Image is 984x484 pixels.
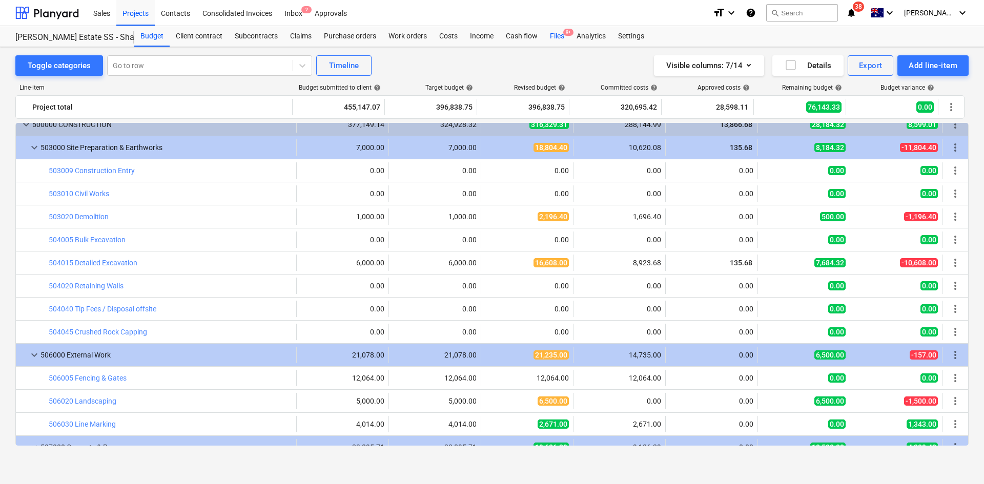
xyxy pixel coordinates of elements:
[28,441,40,453] span: keyboard_arrow_down
[32,99,288,115] div: Project total
[433,26,464,47] div: Costs
[382,26,433,47] a: Work orders
[393,143,477,152] div: 7,000.00
[425,84,473,91] div: Target budget
[284,26,318,47] a: Claims
[49,282,124,290] a: 504020 Retaining Walls
[393,351,477,359] div: 21,078.00
[846,7,856,19] i: notifications
[828,166,846,175] span: 0.00
[28,59,91,72] div: Toggle categories
[301,328,384,336] div: 0.00
[301,374,384,382] div: 12,064.00
[670,328,753,336] div: 0.00
[900,143,938,152] span: -11,804.40
[49,397,116,405] a: 506020 Landscaping
[907,443,938,452] span: 4,209.42
[393,190,477,198] div: 0.00
[933,435,984,484] iframe: Chat Widget
[920,166,938,175] span: 0.00
[828,327,846,336] span: 0.00
[32,116,292,133] div: 500000 CONSTRUCTION
[853,2,864,12] span: 38
[297,99,380,115] div: 455,147.07
[301,259,384,267] div: 6,000.00
[40,139,292,156] div: 503000 Site Preparation & Earthworks
[301,190,384,198] div: 0.00
[578,420,661,428] div: 2,671.00
[393,259,477,267] div: 6,000.00
[49,259,137,267] a: 504015 Detailed Excavation
[49,236,126,244] a: 504005 Bulk Excavation
[301,236,384,244] div: 0.00
[746,7,756,19] i: Knowledge base
[949,395,961,407] span: More actions
[949,187,961,200] span: More actions
[534,258,569,267] span: 16,608.00
[715,102,749,112] span: 28,598.11
[949,141,961,154] span: More actions
[814,143,846,152] span: 8,184.32
[578,213,661,221] div: 1,696.40
[393,213,477,221] div: 1,000.00
[556,84,565,91] span: help
[880,84,934,91] div: Budget variance
[814,396,846,406] span: 6,500.00
[229,26,284,47] div: Subcontracts
[40,439,292,455] div: 507000 Concrete & Reo
[828,419,846,429] span: 0.00
[28,141,40,154] span: keyboard_arrow_down
[578,120,661,129] div: 288,144.99
[729,259,753,267] span: 135.68
[301,213,384,221] div: 1,000.00
[956,7,969,19] i: keyboard_arrow_down
[828,281,846,290] span: 0.00
[785,59,831,72] div: Details
[766,4,838,22] button: Search
[949,234,961,246] span: More actions
[828,235,846,244] span: 0.00
[725,7,737,19] i: keyboard_arrow_down
[485,328,569,336] div: 0.00
[570,26,612,47] a: Analytics
[916,101,934,113] span: 0.00
[920,373,938,383] span: 0.00
[771,9,779,17] span: search
[949,303,961,315] span: More actions
[666,59,752,72] div: Visible columns : 7/14
[464,26,500,47] a: Income
[782,84,842,91] div: Remaining budget
[907,120,938,129] span: 8,599.01
[920,235,938,244] span: 0.00
[806,101,842,113] span: 76,143.33
[393,120,477,129] div: 324,928.32
[464,84,473,91] span: help
[670,443,753,451] div: 0.00
[170,26,229,47] a: Client contract
[534,443,569,452] span: 19,686.29
[49,213,109,221] a: 503020 Demolition
[301,420,384,428] div: 4,014.00
[719,120,753,129] span: 13,866.68
[578,259,661,267] div: 8,923.68
[578,305,661,313] div: 0.00
[920,327,938,336] span: 0.00
[828,304,846,313] span: 0.00
[538,396,569,406] span: 6,500.00
[134,26,170,47] div: Budget
[393,305,477,313] div: 0.00
[485,236,569,244] div: 0.00
[859,59,883,72] div: Export
[949,280,961,292] span: More actions
[301,282,384,290] div: 0.00
[713,7,725,19] i: format_size
[820,212,846,221] span: 500.00
[828,189,846,198] span: 0.00
[329,59,359,72] div: Timeline
[814,350,846,360] span: 6,500.00
[833,84,842,91] span: help
[40,347,292,363] div: 506000 External Work
[949,372,961,384] span: More actions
